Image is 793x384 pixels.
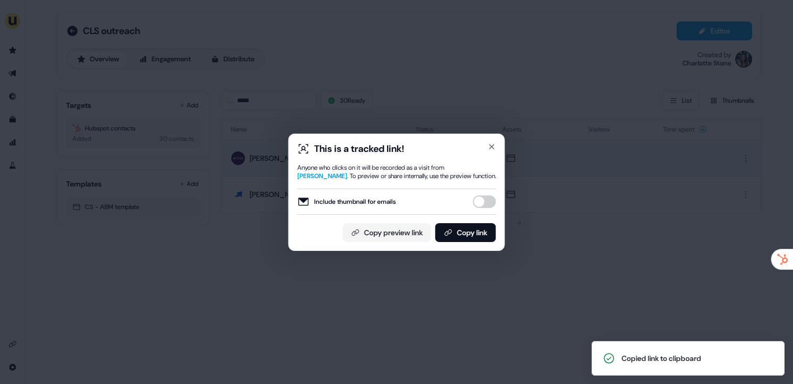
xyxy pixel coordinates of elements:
[297,172,347,180] span: [PERSON_NAME]
[297,195,396,208] label: Include thumbnail for emails
[343,223,431,242] button: Copy preview link
[621,353,701,364] div: Copied link to clipboard
[435,223,496,242] button: Copy link
[314,142,404,155] div: This is a tracked link!
[297,163,496,180] div: Anyone who clicks on it will be recorded as a visit from . To preview or share internally, use th...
